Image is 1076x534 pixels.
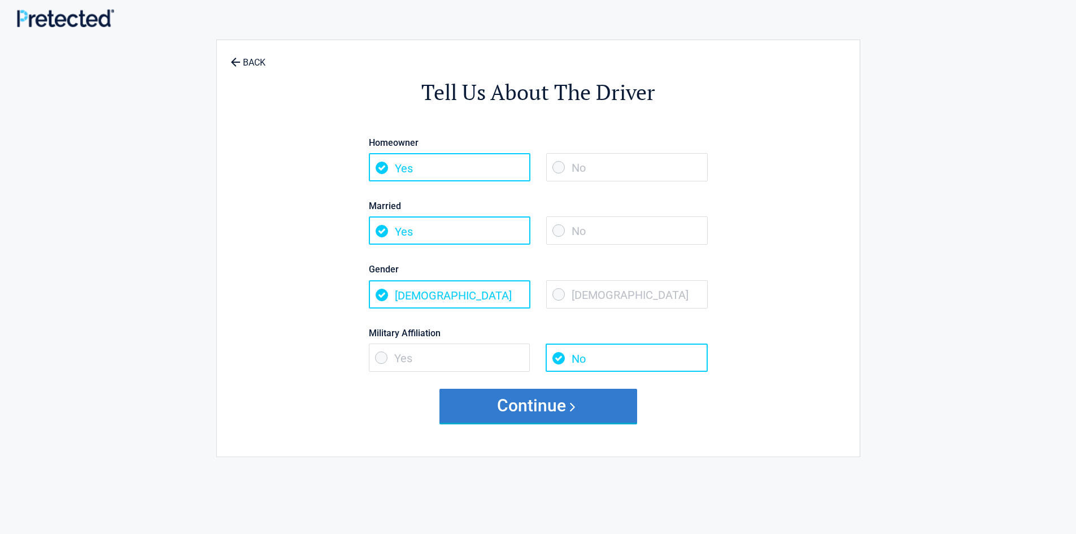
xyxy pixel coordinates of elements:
[369,325,708,341] label: Military Affiliation
[546,344,707,372] span: No
[439,389,637,423] button: Continue
[369,262,708,277] label: Gender
[369,216,530,245] span: Yes
[17,9,114,27] img: Main Logo
[546,153,708,181] span: No
[369,344,530,372] span: Yes
[279,78,798,107] h2: Tell Us About The Driver
[546,216,708,245] span: No
[369,135,708,150] label: Homeowner
[369,280,530,309] span: [DEMOGRAPHIC_DATA]
[369,153,530,181] span: Yes
[546,280,708,309] span: [DEMOGRAPHIC_DATA]
[228,47,268,67] a: BACK
[369,198,708,214] label: Married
